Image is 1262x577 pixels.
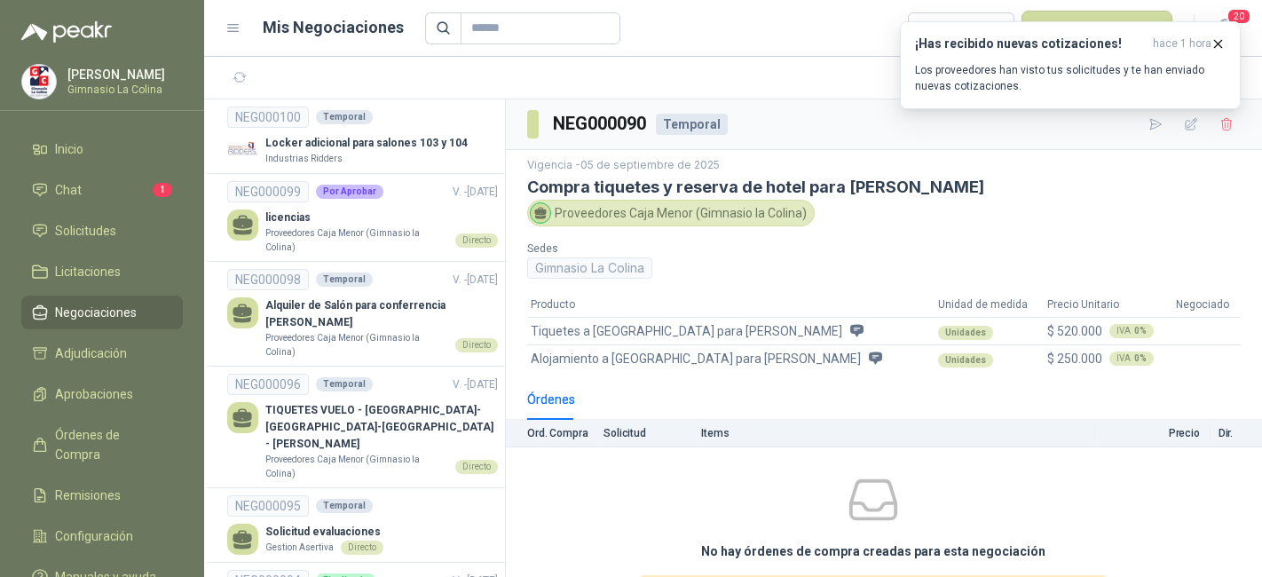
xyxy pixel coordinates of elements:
[55,425,166,464] span: Órdenes de Compra
[55,139,83,159] span: Inicio
[527,390,575,409] div: Órdenes
[21,418,183,471] a: Órdenes de Compra
[55,180,82,200] span: Chat
[1095,420,1211,447] th: Precio
[227,374,309,395] div: NEG000096
[455,338,498,352] div: Directo
[21,255,183,288] a: Licitaciones
[153,183,172,197] span: 1
[316,377,373,391] div: Temporal
[935,293,1044,317] th: Unidad de medida
[227,495,498,555] a: NEG000095TemporalSolicitud evaluacionesGestion AsertivaDirecto
[67,68,178,81] p: [PERSON_NAME]
[55,344,127,363] span: Adjudicación
[21,21,112,43] img: Logo peakr
[227,495,309,517] div: NEG000095
[227,181,498,254] a: NEG000099Por AprobarV. -[DATE] licenciasProveedores Caja Menor (Gimnasio la Colina)Directo
[341,541,383,555] div: Directo
[527,157,1241,174] p: Vigencia - 05 de septiembre de 2025
[265,135,468,152] p: Locker adicional para salones 103 y 104
[527,178,1241,196] h3: Compra tiquetes y reserva de hotel para [PERSON_NAME]
[265,297,498,331] p: Alquiler de Salón para conferrencia [PERSON_NAME]
[1134,354,1147,363] b: 0 %
[265,402,498,453] p: TIQUETES VUELO - [GEOGRAPHIC_DATA]-[GEOGRAPHIC_DATA]-[GEOGRAPHIC_DATA] - [PERSON_NAME]
[919,15,1004,42] span: Todas
[938,353,993,368] div: Unidades
[227,135,258,166] img: Company Logo
[265,209,498,226] p: licencias
[915,62,1226,94] p: Los proveedores han visto tus solicitudes y te han enviado nuevas cotizaciones.
[21,214,183,248] a: Solicitudes
[227,374,498,480] a: NEG000096TemporalV. -[DATE] TIQUETES VUELO - [GEOGRAPHIC_DATA]-[GEOGRAPHIC_DATA]-[GEOGRAPHIC_DATA...
[21,519,183,553] a: Configuración
[915,36,1146,51] h3: ¡Has recibido nuevas cotizaciones!
[227,269,309,290] div: NEG000098
[265,152,343,166] p: Industrias Ridders
[55,262,121,281] span: Licitaciones
[265,453,448,480] p: Proveedores Caja Menor (Gimnasio la Colina)
[21,478,183,512] a: Remisiones
[316,185,383,199] div: Por Aprobar
[527,293,935,317] th: Producto
[265,541,334,555] p: Gestion Asertiva
[1109,352,1154,366] div: IVA
[527,200,815,226] div: Proveedores Caja Menor (Gimnasio la Colina)
[263,15,404,40] h1: Mis Negociaciones
[527,241,877,257] p: Sedes
[938,326,993,340] div: Unidades
[531,349,861,368] span: Alojamiento a [GEOGRAPHIC_DATA] para [PERSON_NAME]
[21,132,183,166] a: Inicio
[227,269,498,359] a: NEG000098TemporalV. -[DATE] Alquiler de Salón para conferrencia [PERSON_NAME]Proveedores Caja Men...
[455,460,498,474] div: Directo
[55,303,137,322] span: Negociaciones
[1153,36,1211,51] span: hace 1 hora
[1044,293,1172,317] th: Precio Unitario
[55,384,133,404] span: Aprobaciones
[316,110,373,124] div: Temporal
[656,114,728,135] div: Temporal
[227,107,498,166] a: NEG000100TemporalCompany LogoLocker adicional para salones 103 y 104Industrias Ridders
[265,226,448,254] p: Proveedores Caja Menor (Gimnasio la Colina)
[527,257,652,279] div: Gimnasio La Colina
[1134,327,1147,336] b: 0 %
[603,420,701,447] th: Solicitud
[506,420,603,447] th: Ord. Compra
[701,420,1095,447] th: Items
[900,21,1241,109] button: ¡Has recibido nuevas cotizaciones!hace 1 hora Los proveedores han visto tus solicitudes y te han ...
[21,173,183,207] a: Chat1
[1209,12,1241,44] button: 20
[21,296,183,329] a: Negociaciones
[453,378,498,391] span: V. - [DATE]
[227,107,309,128] div: NEG000100
[67,84,178,95] p: Gimnasio La Colina
[55,486,121,505] span: Remisiones
[455,233,498,248] div: Directo
[55,221,116,241] span: Solicitudes
[265,331,448,359] p: Proveedores Caja Menor (Gimnasio la Colina)
[1211,420,1262,447] th: Dir.
[1021,11,1173,46] button: Nueva negociación
[1047,349,1102,368] span: $ 250.000
[453,273,498,286] span: V. - [DATE]
[1047,321,1102,341] span: $ 520.000
[1172,293,1241,317] th: Negociado
[21,336,183,370] a: Adjudicación
[22,65,56,99] img: Company Logo
[553,110,649,138] h3: NEG000090
[316,273,373,287] div: Temporal
[701,541,1045,561] h3: No hay órdenes de compra creadas para esta negociación
[453,186,498,198] span: V. - [DATE]
[55,526,133,546] span: Configuración
[227,181,309,202] div: NEG000099
[21,377,183,411] a: Aprobaciones
[1227,8,1251,25] span: 20
[316,499,373,513] div: Temporal
[1109,324,1154,338] div: IVA
[531,321,842,341] span: Tiquetes a [GEOGRAPHIC_DATA] para [PERSON_NAME]
[265,524,383,541] p: Solicitud evaluaciones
